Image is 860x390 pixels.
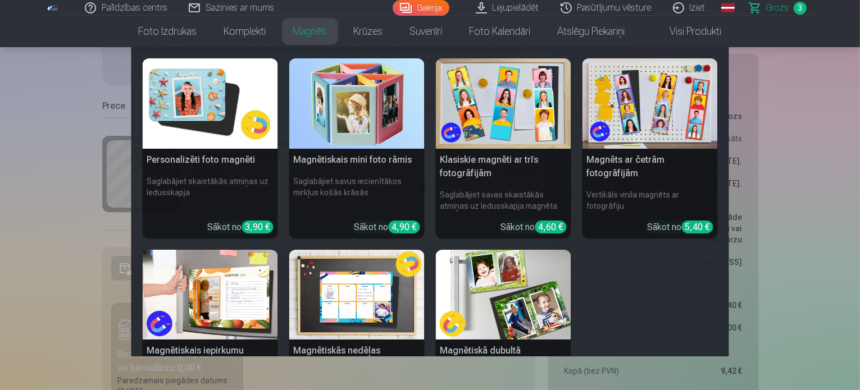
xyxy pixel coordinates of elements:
a: Visi produkti [639,16,735,47]
img: Magnētiskā dubultā fotogrāfija 6x9 cm [436,250,571,340]
h6: Saglabājiet savus iecienītākos mirkļus košās krāsās [289,171,425,216]
img: Klasiskie magnēti ar trīs fotogrāfijām [436,58,571,149]
img: Magnētiskais mini foto rāmis [289,58,425,149]
span: 3 [794,2,807,15]
a: Suvenīri [397,16,456,47]
div: Sākot no [354,221,420,234]
a: Krūzes [340,16,397,47]
a: Foto izdrukas [125,16,211,47]
img: Magnētiskais iepirkumu saraksts [143,250,278,340]
a: Magnēti [280,16,340,47]
h5: Magnētiskās nedēļas piezīmes/grafiki 20x30 cm [289,339,425,375]
span: Grozs [766,1,789,15]
div: Sākot no [648,221,713,234]
div: Sākot no [208,221,274,234]
h5: Magnētiskais iepirkumu saraksts [143,339,278,375]
h6: Saglabājiet savas skaistākās atmiņas uz ledusskapja magnēta [436,185,571,216]
div: 4,90 € [389,221,420,233]
img: Magnētiskās nedēļas piezīmes/grafiki 20x30 cm [289,250,425,340]
h5: Magnēts ar četrām fotogrāfijām [583,149,718,185]
a: Magnētiskais mini foto rāmisMagnētiskais mini foto rāmisSaglabājiet savus iecienītākos mirkļus ko... [289,58,425,238]
div: 4,60 € [535,221,567,233]
div: 5,40 € [682,221,713,233]
a: Magnēts ar četrām fotogrāfijāmMagnēts ar četrām fotogrāfijāmVertikāls vinila magnēts ar fotogrāfi... [583,58,718,238]
img: Personalizēti foto magnēti [143,58,278,149]
img: Magnēts ar četrām fotogrāfijām [583,58,718,149]
h5: Klasiskie magnēti ar trīs fotogrāfijām [436,149,571,185]
div: Sākot no [501,221,567,234]
h5: Magnētiskais mini foto rāmis [289,149,425,171]
img: /fa1 [47,4,60,11]
h5: Magnētiskā dubultā fotogrāfija 6x9 cm [436,339,571,375]
h5: Personalizēti foto magnēti [143,149,278,171]
a: Atslēgu piekariņi [544,16,639,47]
a: Komplekti [211,16,280,47]
a: Klasiskie magnēti ar trīs fotogrāfijāmKlasiskie magnēti ar trīs fotogrāfijāmSaglabājiet savas ska... [436,58,571,238]
a: Personalizēti foto magnētiPersonalizēti foto magnētiSaglabājiet skaistākās atmiņas uz ledusskapja... [143,58,278,238]
h6: Vertikāls vinila magnēts ar fotogrāfiju [583,185,718,216]
div: 3,90 € [242,221,274,233]
a: Foto kalendāri [456,16,544,47]
h6: Saglabājiet skaistākās atmiņas uz ledusskapja [143,171,278,216]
